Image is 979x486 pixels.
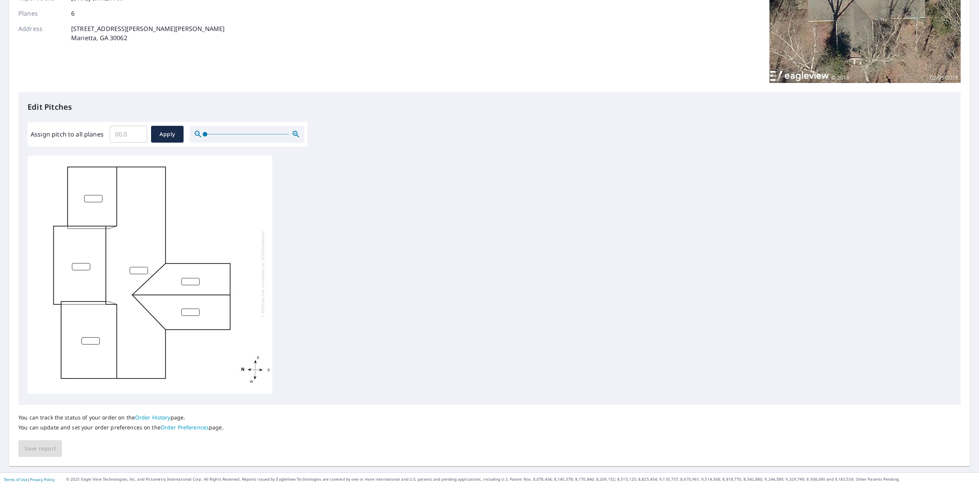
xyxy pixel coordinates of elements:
button: Apply [151,126,184,143]
p: | [4,477,55,482]
p: You can update and set your order preferences on the page. [18,424,224,431]
input: 00.0 [110,124,147,145]
a: Terms of Use [4,477,28,482]
p: [STREET_ADDRESS][PERSON_NAME][PERSON_NAME] Marietta, GA 30062 [71,24,224,42]
p: © 2025 Eagle View Technologies, Inc. and Pictometry International Corp. All Rights Reserved. Repo... [66,476,975,482]
p: 6 [71,9,75,18]
p: Edit Pitches [28,101,951,113]
a: Privacy Policy [30,477,55,482]
a: Order Preferences [161,424,209,431]
p: You can track the status of your order on the page. [18,414,224,421]
p: Planes [18,9,64,18]
span: Apply [157,130,177,139]
label: Assign pitch to all planes [31,130,104,139]
p: Address [18,24,64,42]
a: Order History [135,414,171,421]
